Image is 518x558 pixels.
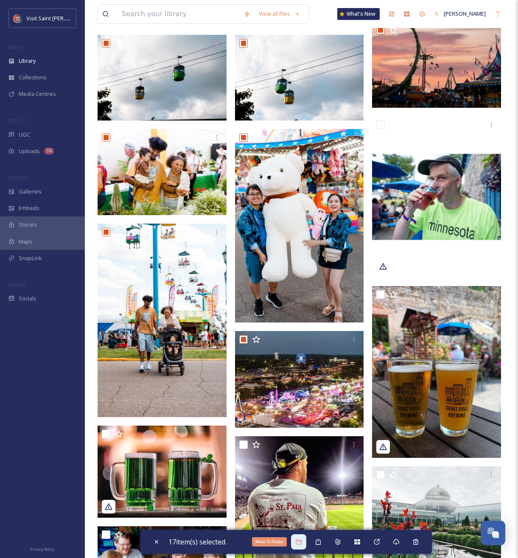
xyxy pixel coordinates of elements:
[168,537,227,547] span: 17 item(s) selected.
[14,14,22,22] img: Visit%20Saint%20Paul%20Updated%20Profile%20Image.jpg
[430,6,490,22] a: [PERSON_NAME]
[98,224,227,417] img: ext_1759785374.095588_maria.hayden@mnstatefair.org-MNSF2025-Berndt-00714.jpg
[118,5,239,23] input: Search your library
[235,129,364,322] img: ext_1759785374.390903_maria.hayden@mnstatefair.org-MNSF2025-Berndt-01752.jpg
[235,331,364,428] img: ext_1759785373.787557_maria.hayden@mnstatefair.org-MNSF2025-Berndt--113.jpg
[44,148,54,154] div: 34
[19,188,42,196] span: Galleries
[337,8,380,20] a: What's New
[19,147,40,155] span: Uploads
[19,90,56,98] span: Media Centres
[19,204,39,212] span: Embeds
[30,544,55,554] a: Privacy Policy
[235,35,364,121] img: ext_1759785376.482956_maria.hayden@mnstatefair.org-MNSF2025-Berndt-02490.jpg
[481,521,505,545] button: Open Chat
[98,35,227,121] img: ext_1759785376.715176_maria.hayden@mnstatefair.org-MNSF2025-Berndt-02477.jpg
[255,6,304,22] a: View all files
[19,294,36,303] span: Socials
[98,129,227,215] img: ext_1759785374.509067_maria.hayden@mnstatefair.org-MNSF2025-Berndt-00896.jpg
[19,221,37,229] span: Stories
[19,73,47,81] span: Collections
[372,22,501,108] img: ext_1759785374.243386_maria.hayden@mnstatefair.org-MNSF2025-Berndt-01748.jpg
[26,14,94,22] span: Visit Saint [PERSON_NAME]
[372,286,501,458] img: just.a.couple.of.beer.lovers-5039948.jpg
[98,426,227,518] img: universityclubstpaul-2922189.jpg
[8,281,25,288] span: SOCIALS
[8,174,28,181] span: WIDGETS
[19,238,33,246] span: Maps
[252,537,287,547] div: Move To Folder
[8,118,27,124] span: COLLECT
[30,547,55,552] span: Privacy Policy
[372,116,501,278] img: mncommunity-5651142.heic
[19,57,36,65] span: Library
[444,10,486,17] span: [PERSON_NAME]
[19,131,30,139] span: UGC
[8,44,23,50] span: MEDIA
[19,254,42,262] span: SnapLink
